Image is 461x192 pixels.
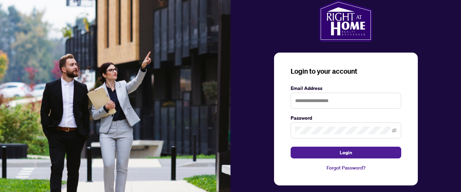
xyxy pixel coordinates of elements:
[291,84,401,92] label: Email Address
[291,164,401,172] a: Forgot Password?
[340,147,352,158] span: Login
[291,147,401,158] button: Login
[291,114,401,122] label: Password
[291,66,401,76] h3: Login to your account
[392,128,397,133] span: eye-invisible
